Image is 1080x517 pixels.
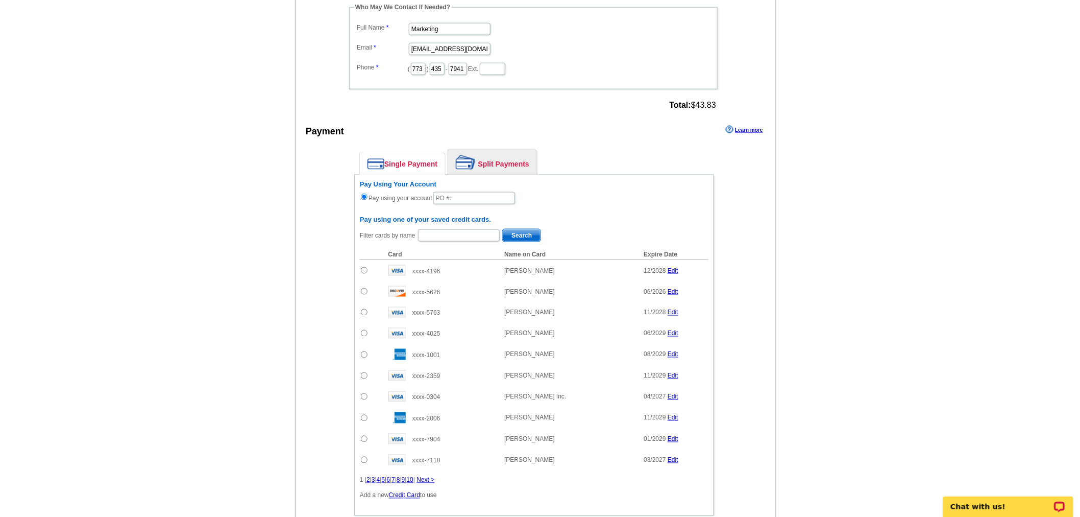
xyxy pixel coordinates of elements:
[354,3,451,12] legend: Who May We Contact If Needed?
[357,43,408,52] label: Email
[366,477,370,484] a: 2
[388,286,406,297] img: disc.gif
[402,477,405,484] a: 9
[644,372,666,380] span: 11/2029
[644,393,666,401] span: 04/2027
[360,216,708,224] h6: Pay using one of your saved credit cards.
[644,457,666,464] span: 03/2027
[644,351,666,358] span: 08/2029
[360,476,708,485] div: 1 | | | | | | | | | |
[644,288,666,295] span: 06/2026
[388,455,406,465] img: visa.gif
[388,434,406,444] img: visa.gif
[388,307,406,318] img: visa.gif
[360,180,708,189] h6: Pay Using Your Account
[668,457,678,464] a: Edit
[388,391,406,402] img: visa.gif
[412,436,440,443] span: xxxx-7904
[377,477,380,484] a: 4
[668,267,678,274] a: Edit
[388,412,406,424] img: amex.gif
[306,125,344,138] div: Payment
[412,352,440,359] span: xxxx-1001
[360,491,708,500] p: Add a new to use
[644,330,666,337] span: 06/2029
[360,180,708,205] div: Pay using your account
[412,289,440,296] span: xxxx-5626
[354,60,713,76] dd: ( ) - Ext.
[670,101,716,110] span: $43.83
[644,309,666,316] span: 11/2028
[412,415,440,422] span: xxxx-2006
[382,477,385,484] a: 5
[388,328,406,339] img: visa.gif
[397,477,400,484] a: 8
[668,372,678,380] a: Edit
[412,331,440,338] span: xxxx-4025
[391,477,395,484] a: 7
[383,249,500,260] th: Card
[360,231,415,240] label: Filter cards by name
[388,370,406,381] img: visa.gif
[726,126,763,134] a: Learn more
[668,330,678,337] a: Edit
[504,330,555,337] span: [PERSON_NAME]
[389,492,420,499] a: Credit Card
[433,192,515,204] input: PO #:
[372,477,375,484] a: 3
[456,155,476,170] img: split-payment.png
[504,351,555,358] span: [PERSON_NAME]
[412,310,440,317] span: xxxx-5763
[504,372,555,380] span: [PERSON_NAME]
[668,288,678,295] a: Edit
[412,268,440,275] span: xxxx-4196
[644,414,666,421] span: 11/2029
[504,309,555,316] span: [PERSON_NAME]
[504,288,555,295] span: [PERSON_NAME]
[644,436,666,443] span: 01/2029
[504,414,555,421] span: [PERSON_NAME]
[360,153,445,175] a: Single Payment
[367,158,384,170] img: single-payment.png
[670,101,691,109] strong: Total:
[668,436,678,443] a: Edit
[668,393,678,401] a: Edit
[668,414,678,421] a: Edit
[503,229,541,242] span: Search
[504,457,555,464] span: [PERSON_NAME]
[412,394,440,401] span: xxxx-0304
[386,477,390,484] a: 6
[499,249,639,260] th: Name on Card
[416,477,434,484] a: Next >
[502,229,541,242] button: Search
[388,265,406,276] img: visa.gif
[412,457,440,464] span: xxxx-7118
[388,349,406,360] img: amex.gif
[639,249,708,260] th: Expire Date
[504,436,555,443] span: [PERSON_NAME]
[357,23,408,32] label: Full Name
[412,373,440,380] span: xxxx-2359
[937,485,1080,517] iframe: LiveChat chat widget
[644,267,666,274] span: 12/2028
[448,150,537,175] a: Split Payments
[504,393,566,401] span: [PERSON_NAME] Inc.
[357,63,408,72] label: Phone
[668,309,678,316] a: Edit
[407,477,413,484] a: 10
[668,351,678,358] a: Edit
[504,267,555,274] span: [PERSON_NAME]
